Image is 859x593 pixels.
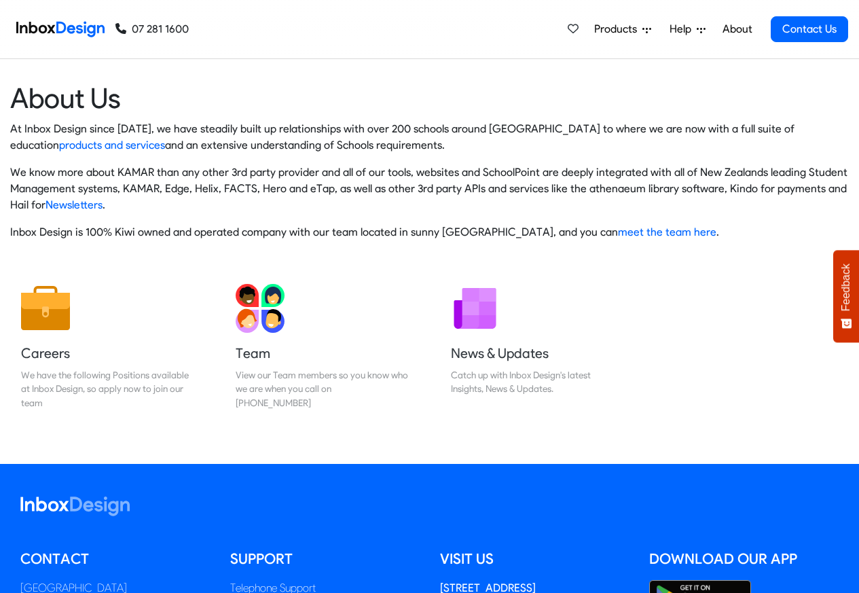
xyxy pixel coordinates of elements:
div: Catch up with Inbox Design's latest Insights, News & Updates. [451,368,623,396]
h5: Contact [20,549,210,569]
img: 2022_01_12_icon_newsletter.svg [451,284,500,333]
span: Products [594,21,642,37]
a: Contact Us [771,16,848,42]
div: We have the following Positions available at Inbox Design, so apply now to join our team [21,368,194,410]
h5: Support [230,549,420,569]
img: logo_inboxdesign_white.svg [20,497,130,516]
heading: About Us [10,81,849,115]
p: We know more about KAMAR than any other 3rd party provider and all of our tools, websites and Sch... [10,164,849,213]
button: Feedback - Show survey [833,250,859,342]
a: News & Updates Catch up with Inbox Design's latest Insights, News & Updates. [440,273,634,420]
a: About [718,16,756,43]
a: products and services [59,139,165,151]
img: 2022_01_13_icon_team.svg [236,284,285,333]
p: At Inbox Design since [DATE], we have steadily built up relationships with over 200 schools aroun... [10,121,849,154]
a: Team View our Team members so you know who we are when you call on [PHONE_NUMBER] [225,273,419,420]
h5: Careers [21,344,194,363]
a: Newsletters [45,198,103,211]
a: meet the team here [618,226,716,238]
a: 07 281 1600 [115,21,189,37]
div: View our Team members so you know who we are when you call on [PHONE_NUMBER] [236,368,408,410]
a: Help [664,16,711,43]
p: Inbox Design is 100% Kiwi owned and operated company with our team located in sunny [GEOGRAPHIC_D... [10,224,849,240]
h5: Download our App [649,549,839,569]
span: Help [670,21,697,37]
img: 2022_01_13_icon_job.svg [21,284,70,333]
h5: News & Updates [451,344,623,363]
a: Careers We have the following Positions available at Inbox Design, so apply now to join our team [10,273,204,420]
h5: Team [236,344,408,363]
span: Feedback [840,264,852,311]
a: Products [589,16,657,43]
h5: Visit us [440,549,629,569]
